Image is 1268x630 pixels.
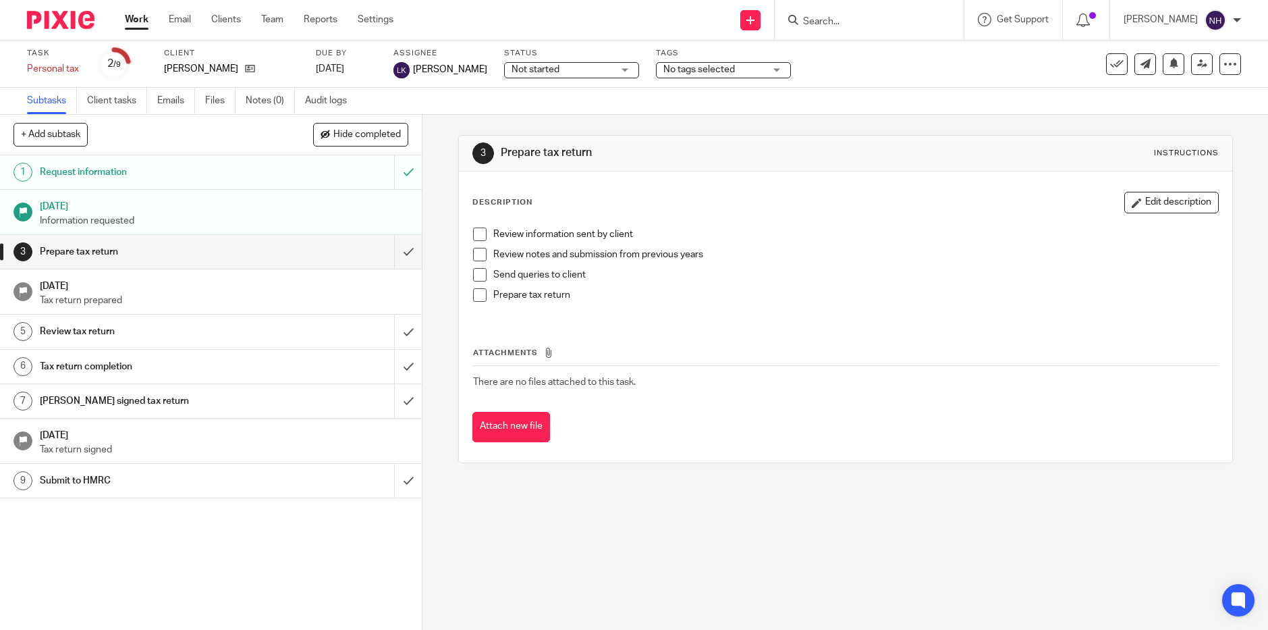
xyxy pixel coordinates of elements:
[261,13,283,26] a: Team
[40,357,267,377] h1: Tax return completion
[40,321,267,342] h1: Review tax return
[27,11,94,29] img: Pixie
[393,62,410,78] img: svg%3E
[13,123,88,146] button: + Add subtask
[504,48,639,59] label: Status
[13,471,32,490] div: 9
[393,48,487,59] label: Assignee
[27,88,77,114] a: Subtasks
[40,425,409,442] h1: [DATE]
[1205,9,1226,31] img: svg%3E
[512,65,559,74] span: Not started
[157,88,195,114] a: Emails
[472,142,494,164] div: 3
[40,443,409,456] p: Tax return signed
[997,15,1049,24] span: Get Support
[40,276,409,293] h1: [DATE]
[333,130,401,140] span: Hide completed
[246,88,295,114] a: Notes (0)
[205,88,236,114] a: Files
[40,294,409,307] p: Tax return prepared
[472,412,550,442] button: Attach new file
[473,349,538,357] span: Attachments
[316,48,377,59] label: Due by
[211,13,241,26] a: Clients
[125,13,148,26] a: Work
[13,242,32,261] div: 3
[305,88,357,114] a: Audit logs
[164,48,299,59] label: Client
[493,228,1218,241] p: Review information sent by client
[304,13,337,26] a: Reports
[13,322,32,341] div: 5
[501,146,874,160] h1: Prepare tax return
[493,268,1218,282] p: Send queries to client
[1124,192,1219,213] button: Edit description
[493,288,1218,302] p: Prepare tax return
[87,88,147,114] a: Client tasks
[107,56,121,72] div: 2
[40,471,267,491] h1: Submit to HMRC
[40,196,409,213] h1: [DATE]
[473,377,636,387] span: There are no files attached to this task.
[316,64,344,74] span: [DATE]
[27,62,81,76] div: Personal tax
[164,62,238,76] p: [PERSON_NAME]
[40,242,267,262] h1: Prepare tax return
[13,392,32,411] div: 7
[313,123,408,146] button: Hide completed
[656,48,791,59] label: Tags
[27,48,81,59] label: Task
[40,391,267,411] h1: [PERSON_NAME] signed tax return
[413,63,487,76] span: [PERSON_NAME]
[40,214,409,228] p: Information requested
[13,163,32,182] div: 1
[663,65,735,74] span: No tags selected
[169,13,191,26] a: Email
[113,61,121,68] small: /9
[40,162,267,182] h1: Request information
[1124,13,1198,26] p: [PERSON_NAME]
[1154,148,1219,159] div: Instructions
[472,197,532,208] p: Description
[802,16,923,28] input: Search
[13,357,32,376] div: 6
[358,13,393,26] a: Settings
[493,248,1218,261] p: Review notes and submission from previous years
